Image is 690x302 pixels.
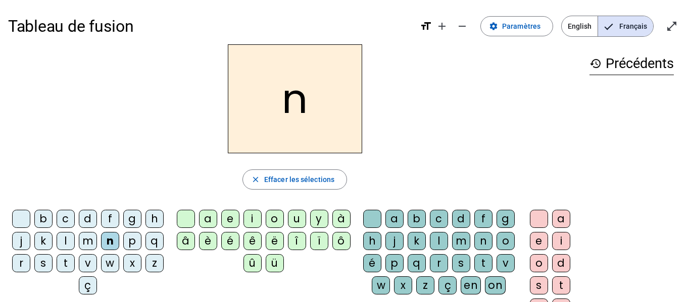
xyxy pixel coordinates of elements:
[145,232,164,250] div: q
[408,232,426,250] div: k
[57,232,75,250] div: l
[589,57,602,70] mat-icon: history
[12,232,30,250] div: j
[34,232,53,250] div: k
[430,254,448,272] div: r
[385,232,404,250] div: j
[485,276,506,294] div: on
[461,276,481,294] div: en
[264,173,334,186] span: Effacer les sélections
[363,232,381,250] div: h
[474,210,492,228] div: f
[266,210,284,228] div: o
[489,22,498,31] mat-icon: settings
[34,210,53,228] div: b
[57,254,75,272] div: t
[662,16,682,36] button: Entrer en plein écran
[530,232,548,250] div: e
[430,210,448,228] div: c
[561,16,654,37] mat-button-toggle-group: Language selection
[243,254,262,272] div: û
[310,232,328,250] div: ï
[251,175,260,184] mat-icon: close
[101,232,119,250] div: n
[530,254,548,272] div: o
[385,254,404,272] div: p
[243,232,262,250] div: ê
[562,16,598,36] span: English
[474,254,492,272] div: t
[497,210,515,228] div: g
[452,210,470,228] div: d
[177,232,195,250] div: â
[589,52,674,75] h3: Précédents
[266,254,284,272] div: ü
[480,16,553,36] button: Paramètres
[123,210,141,228] div: g
[438,276,457,294] div: ç
[436,20,448,32] mat-icon: add
[228,44,362,153] h2: n
[474,232,492,250] div: n
[552,254,570,272] div: d
[385,210,404,228] div: a
[123,254,141,272] div: x
[221,232,239,250] div: é
[79,276,97,294] div: ç
[34,254,53,272] div: s
[199,210,217,228] div: a
[288,232,306,250] div: î
[332,210,351,228] div: à
[452,254,470,272] div: s
[497,254,515,272] div: v
[288,210,306,228] div: u
[430,232,448,250] div: l
[242,169,347,190] button: Effacer les sélections
[497,232,515,250] div: o
[452,16,472,36] button: Diminuer la taille de la police
[408,210,426,228] div: b
[101,254,119,272] div: w
[408,254,426,272] div: q
[123,232,141,250] div: p
[79,254,97,272] div: v
[552,210,570,228] div: a
[598,16,653,36] span: Français
[416,276,434,294] div: z
[145,254,164,272] div: z
[394,276,412,294] div: x
[8,10,412,42] h1: Tableau de fusion
[552,276,570,294] div: t
[266,232,284,250] div: ë
[12,254,30,272] div: r
[456,20,468,32] mat-icon: remove
[502,20,540,32] span: Paramètres
[310,210,328,228] div: y
[420,20,432,32] mat-icon: format_size
[57,210,75,228] div: c
[79,232,97,250] div: m
[332,232,351,250] div: ô
[145,210,164,228] div: h
[452,232,470,250] div: m
[101,210,119,228] div: f
[530,276,548,294] div: s
[372,276,390,294] div: w
[221,210,239,228] div: e
[243,210,262,228] div: i
[363,254,381,272] div: é
[199,232,217,250] div: è
[552,232,570,250] div: i
[666,20,678,32] mat-icon: open_in_full
[79,210,97,228] div: d
[432,16,452,36] button: Augmenter la taille de la police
